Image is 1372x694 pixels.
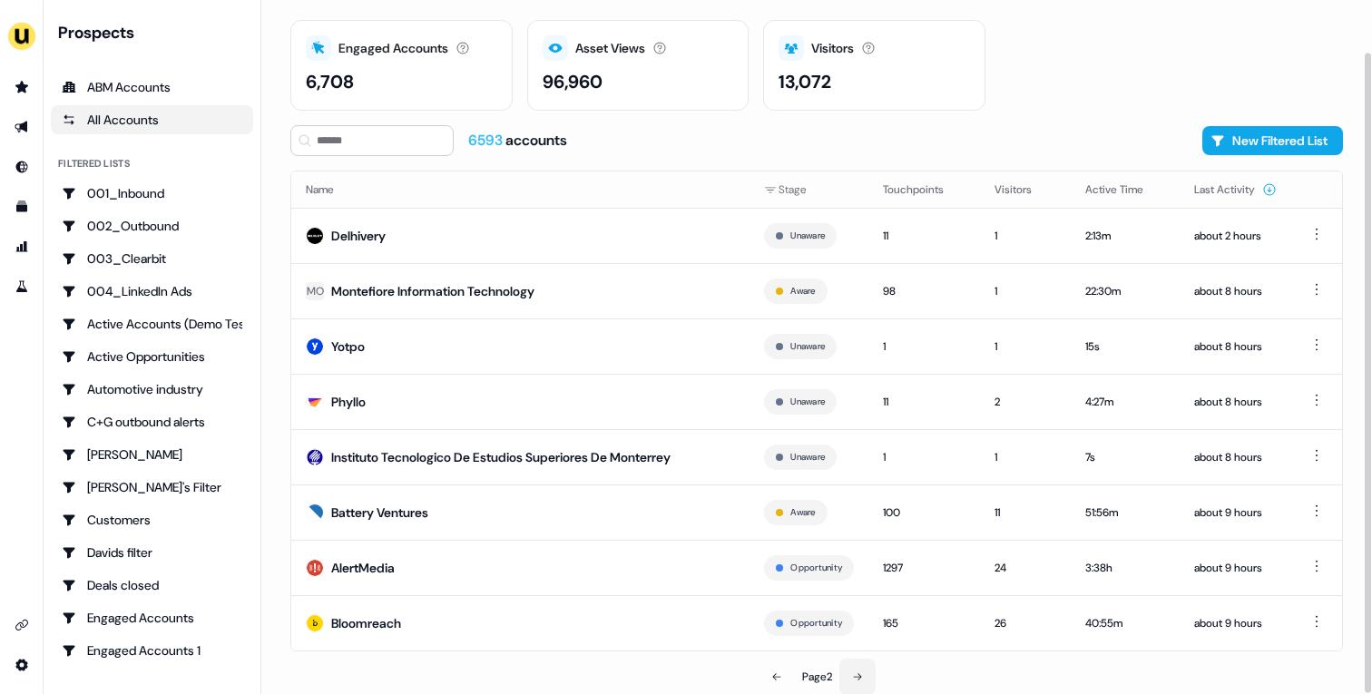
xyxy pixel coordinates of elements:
th: Name [291,171,750,208]
div: 22:30m [1085,282,1165,300]
div: 1 [883,337,965,356]
button: Visitors [995,173,1053,206]
div: Active Accounts (Demo Test) [62,315,242,333]
div: Visitors [811,39,854,58]
div: 2 [995,393,1056,411]
div: Engaged Accounts 1 [62,641,242,660]
div: [PERSON_NAME]'s Filter [62,478,242,496]
button: Aware [790,504,815,521]
div: Battery Ventures [331,503,428,522]
a: Go to C+G outbound alerts [51,407,253,436]
div: 100 [883,503,965,522]
button: Unaware [790,228,825,244]
div: 7s [1085,448,1165,466]
span: 6593 [468,131,505,150]
a: Go to 004_LinkedIn Ads [51,277,253,306]
div: 1 [883,448,965,466]
div: Deals closed [62,576,242,594]
a: Go to experiments [7,272,36,301]
div: 1297 [883,559,965,577]
div: C+G outbound alerts [62,413,242,431]
div: about 9 hours [1194,614,1277,632]
div: [PERSON_NAME] [62,445,242,464]
div: 15s [1085,337,1165,356]
div: 004_LinkedIn Ads [62,282,242,300]
div: 1 [995,282,1056,300]
a: Go to Engaged Accounts [51,603,253,632]
button: Opportunity [790,560,842,576]
div: Active Opportunities [62,347,242,366]
div: about 8 hours [1194,337,1277,356]
button: Unaware [790,338,825,355]
button: Opportunity [790,615,842,631]
div: Delhivery [331,227,386,245]
div: 40:55m [1085,614,1165,632]
a: Go to Automotive industry [51,375,253,404]
div: 51:56m [1085,503,1165,522]
div: about 9 hours [1194,503,1277,522]
a: Go to prospects [7,73,36,102]
a: Go to Active Accounts (Demo Test) [51,309,253,338]
a: Go to 001_Inbound [51,179,253,208]
div: about 8 hours [1194,393,1277,411]
a: Go to outbound experience [7,112,36,142]
a: Go to attribution [7,232,36,261]
div: All Accounts [62,111,242,129]
a: Go to 002_Outbound [51,211,253,240]
button: Last Activity [1194,173,1277,206]
a: Go to integrations [7,650,36,679]
div: about 9 hours [1194,559,1277,577]
button: Unaware [790,449,825,465]
div: 4:27m [1085,393,1165,411]
div: Customers [62,511,242,529]
div: 98 [883,282,965,300]
div: 1 [995,337,1056,356]
div: accounts [468,131,567,151]
div: 6,708 [306,68,354,95]
div: 11 [883,227,965,245]
a: Go to Deals closed [51,571,253,600]
div: 24 [995,559,1056,577]
div: about 8 hours [1194,448,1277,466]
button: Unaware [790,394,825,410]
div: 13,072 [779,68,831,95]
div: Stage [764,181,854,199]
div: Davids filter [62,543,242,562]
a: Go to Customers [51,505,253,534]
div: 26 [995,614,1056,632]
div: Page 2 [802,668,832,686]
button: Touchpoints [883,173,965,206]
a: Go to templates [7,192,36,221]
a: All accounts [51,105,253,134]
div: 11 [995,503,1056,522]
a: Go to Charlotte's Filter [51,473,253,502]
div: 003_Clearbit [62,249,242,268]
div: Bloomreach [331,614,401,632]
div: ABM Accounts [62,78,242,96]
div: Montefiore Information Technology [331,282,534,300]
div: Asset Views [575,39,645,58]
div: 001_Inbound [62,184,242,202]
div: Engaged Accounts [62,609,242,627]
button: Aware [790,283,815,299]
div: Engaged Accounts [338,39,448,58]
a: Go to Davids filter [51,538,253,567]
a: ABM Accounts [51,73,253,102]
div: 165 [883,614,965,632]
div: Filtered lists [58,156,130,171]
div: 1 [995,227,1056,245]
div: 11 [883,393,965,411]
div: 3:38h [1085,559,1165,577]
a: Go to integrations [7,611,36,640]
div: 002_Outbound [62,217,242,235]
div: 96,960 [543,68,603,95]
div: Phyllo [331,393,366,411]
a: Go to Engaged Accounts 1 [51,636,253,665]
div: Yotpo [331,337,365,356]
div: AlertMedia [331,559,395,577]
a: Go to Charlotte Stone [51,440,253,469]
div: 2:13m [1085,227,1165,245]
button: Active Time [1085,173,1165,206]
div: MO [307,282,324,300]
div: Instituto Tecnologico De Estudios Superiores De Monterrey [331,448,671,466]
